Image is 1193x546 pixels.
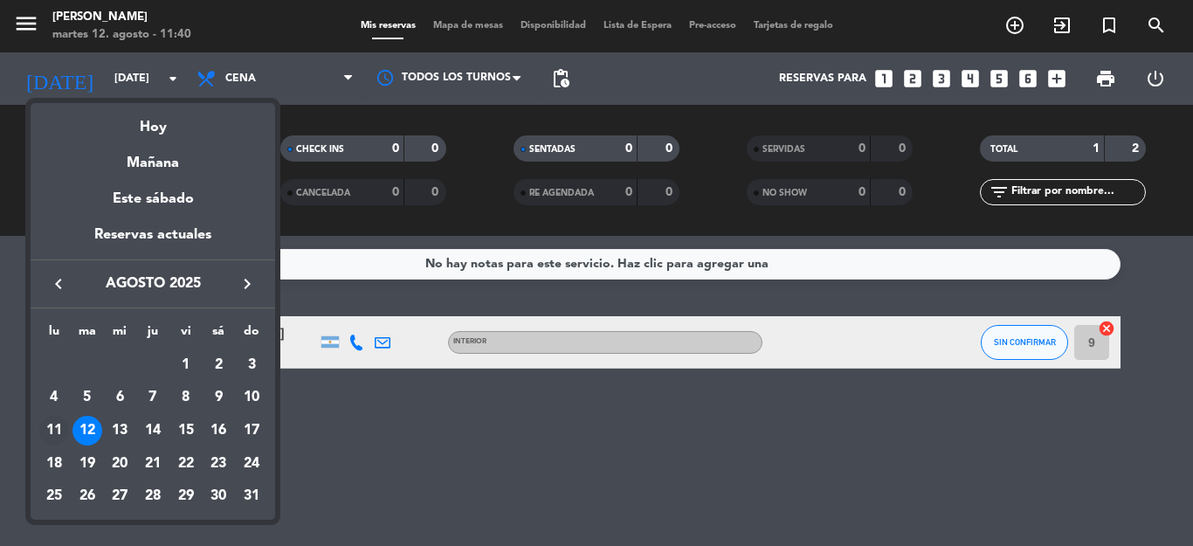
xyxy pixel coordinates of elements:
[169,382,203,415] td: 8 de agosto de 2025
[136,414,169,447] td: 14 de agosto de 2025
[103,414,136,447] td: 13 de agosto de 2025
[169,480,203,514] td: 29 de agosto de 2025
[203,447,236,480] td: 23 de agosto de 2025
[71,480,104,514] td: 26 de agosto de 2025
[39,449,69,479] div: 18
[203,449,233,479] div: 23
[237,383,266,412] div: 10
[103,321,136,349] th: miércoles
[38,414,71,447] td: 11 de agosto de 2025
[169,414,203,447] td: 15 de agosto de 2025
[31,175,275,224] div: Este sábado
[169,321,203,349] th: viernes
[203,482,233,512] div: 30
[237,350,266,380] div: 3
[38,447,71,480] td: 18 de agosto de 2025
[105,482,134,512] div: 27
[72,416,102,446] div: 12
[71,321,104,349] th: martes
[136,447,169,480] td: 21 de agosto de 2025
[203,350,233,380] div: 2
[237,416,266,446] div: 17
[38,321,71,349] th: lunes
[138,383,168,412] div: 7
[105,449,134,479] div: 20
[72,482,102,512] div: 26
[237,273,258,294] i: keyboard_arrow_right
[171,350,201,380] div: 1
[48,273,69,294] i: keyboard_arrow_left
[39,383,69,412] div: 4
[105,383,134,412] div: 6
[31,103,275,139] div: Hoy
[105,416,134,446] div: 13
[171,482,201,512] div: 29
[235,414,268,447] td: 17 de agosto de 2025
[237,482,266,512] div: 31
[203,480,236,514] td: 30 de agosto de 2025
[203,414,236,447] td: 16 de agosto de 2025
[171,383,201,412] div: 8
[43,273,74,295] button: keyboard_arrow_left
[103,382,136,415] td: 6 de agosto de 2025
[203,349,236,382] td: 2 de agosto de 2025
[203,321,236,349] th: sábado
[38,349,169,382] td: AGO.
[72,383,102,412] div: 5
[136,321,169,349] th: jueves
[235,480,268,514] td: 31 de agosto de 2025
[103,480,136,514] td: 27 de agosto de 2025
[138,416,168,446] div: 14
[231,273,263,295] button: keyboard_arrow_right
[136,480,169,514] td: 28 de agosto de 2025
[169,349,203,382] td: 1 de agosto de 2025
[71,382,104,415] td: 5 de agosto de 2025
[31,139,275,175] div: Mañana
[103,447,136,480] td: 20 de agosto de 2025
[38,382,71,415] td: 4 de agosto de 2025
[171,449,201,479] div: 22
[72,449,102,479] div: 19
[235,382,268,415] td: 10 de agosto de 2025
[203,416,233,446] div: 16
[136,382,169,415] td: 7 de agosto de 2025
[38,480,71,514] td: 25 de agosto de 2025
[74,273,231,295] span: agosto 2025
[169,447,203,480] td: 22 de agosto de 2025
[39,482,69,512] div: 25
[203,383,233,412] div: 9
[235,447,268,480] td: 24 de agosto de 2025
[71,414,104,447] td: 12 de agosto de 2025
[171,416,201,446] div: 15
[203,382,236,415] td: 9 de agosto de 2025
[235,321,268,349] th: domingo
[138,482,168,512] div: 28
[39,416,69,446] div: 11
[138,449,168,479] div: 21
[71,447,104,480] td: 19 de agosto de 2025
[235,349,268,382] td: 3 de agosto de 2025
[31,224,275,259] div: Reservas actuales
[237,449,266,479] div: 24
